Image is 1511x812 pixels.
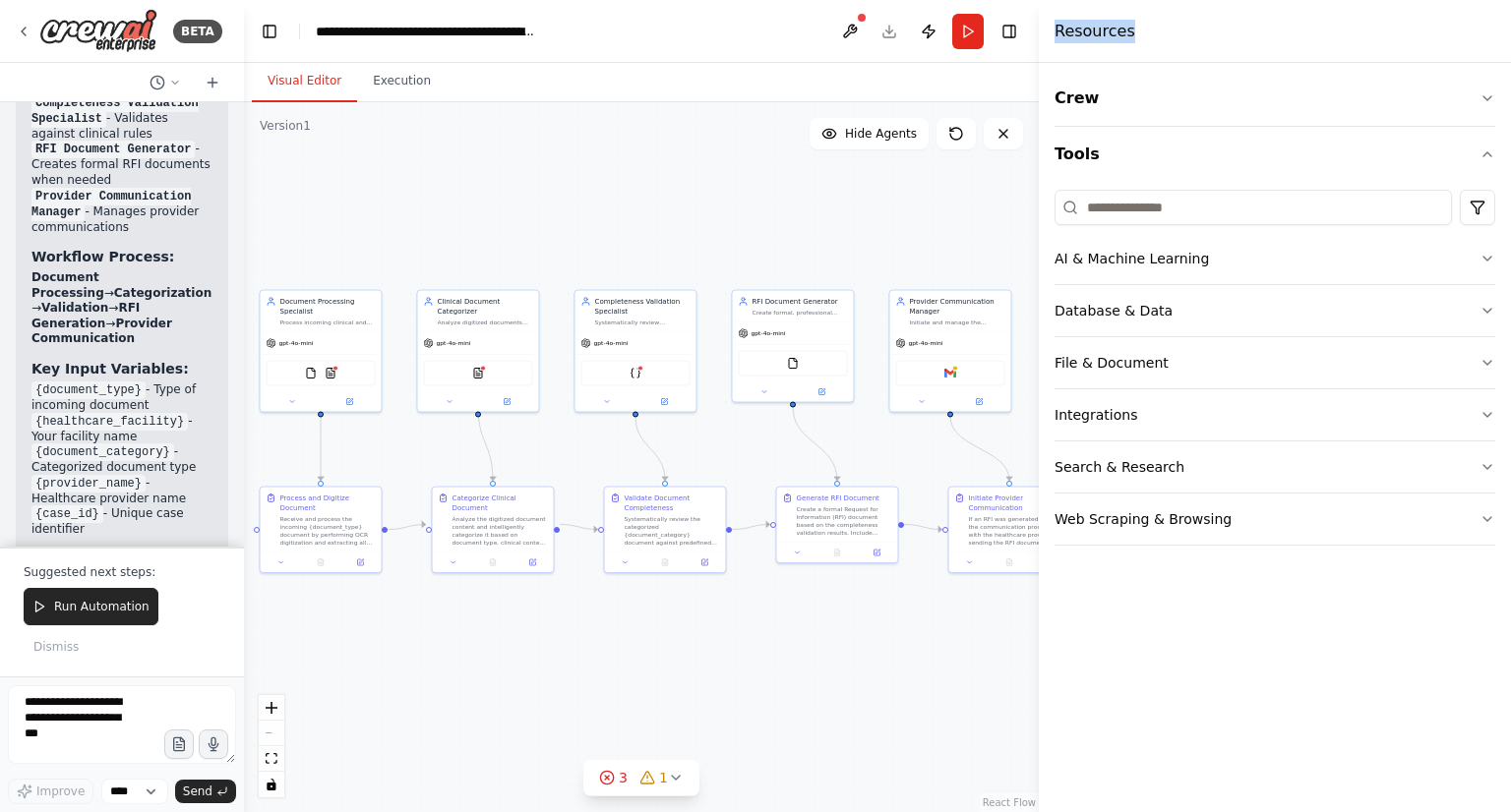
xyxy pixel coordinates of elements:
button: No output available [472,556,514,568]
div: Systematically review the categorized {document_category} document against predefined clinical ru... [625,515,720,547]
strong: Categorization [114,286,212,300]
button: Web Scraping & Browsing [1055,493,1495,545]
div: Systematically review {document_category} documents against predefined clinical rules and standar... [595,319,691,326]
div: Completeness Validation Specialist [595,297,691,317]
button: Search & Research [1055,441,1495,493]
g: Edge from b9e21a2b-045c-47ca-a18f-e3dfbd4b3a55 to 9e9661ca-93c6-489d-8de9-69474108a238 [560,520,598,535]
span: Hide Agents [845,126,917,142]
li: - Categorized document type [31,444,212,476]
button: Integrations [1055,389,1495,440]
div: Validate Document CompletenessSystematically review the categorized {document_category} document ... [604,487,727,574]
div: Completeness Validation SpecialistSystematically review {document_category} documents against pre... [574,290,697,413]
div: Tools [1055,182,1495,561]
div: Clinical Document CategorizerAnalyze digitized documents and intelligently categorize them into s... [417,290,540,413]
button: Run Automation [24,588,158,625]
img: PDFSearchTool [325,368,336,379]
button: Open in side panel [860,547,893,558]
button: Hide Agents [810,118,929,149]
strong: Validation [41,301,108,315]
div: If an RFI was generated, initiate the communication process with the healthcare provider by sendi... [969,515,1064,547]
button: Database & Data [1055,285,1495,336]
div: AI & Machine Learning [1055,249,1209,268]
div: Web Scraping & Browsing [1055,509,1232,529]
button: Tools [1055,127,1495,182]
img: Gmail [944,368,956,379]
div: Initiate Provider CommunicationIf an RFI was generated, initiate the communication process with t... [948,487,1071,574]
div: Process and Digitize DocumentReceive and process the incoming {document_type} document by perform... [260,487,383,574]
span: 1 [659,768,668,787]
span: gpt-4o-mini [279,339,314,347]
div: Initiate Provider Communication [969,493,1064,513]
button: Execution [357,61,447,102]
div: React Flow controls [259,695,284,797]
button: zoom in [259,695,284,721]
div: Validate Document Completeness [625,493,720,513]
button: Switch to previous chat [142,71,189,94]
strong: Provider Communication [31,317,172,346]
div: Document Processing SpecialistProcess incoming clinical and administrative documents by performin... [260,290,383,413]
code: {case_id} [31,505,103,523]
span: gpt-4o-mini [752,329,786,337]
span: gpt-4o-mini [594,339,629,347]
div: Analyze the digitized document content and intelligently categorize it based on document type, cl... [453,515,548,547]
li: - Manages provider communications [31,189,212,236]
span: 3 [619,768,628,787]
div: Process and Digitize Document [280,493,376,513]
g: Edge from 0579d6c8-aa07-414b-bd5a-078e0b0086a9 to f0b7cac1-ce33-4e68-8a7b-e95654168ff9 [904,520,942,535]
g: Edge from 13c46cfd-59d3-4b36-b1e9-884f4c5379cf to 0579d6c8-aa07-414b-bd5a-078e0b0086a9 [788,407,842,481]
strong: Workflow Process: [31,249,174,264]
img: FileReadTool [787,358,799,370]
g: Edge from 0e8088c8-4d1e-4567-8630-1265415a9546 to 38d0b8b7-bfd0-4443-850f-8f6e68468074 [316,417,326,481]
div: Generate RFI DocumentCreate a formal Request for Information (RFI) document based on the complete... [776,487,899,564]
div: Categorize Clinical DocumentAnalyze the digitized document content and intelligently categorize i... [432,487,555,574]
span: Send [183,783,212,799]
code: RFI Document Generator [31,141,195,158]
strong: Document Processing [31,270,104,300]
div: RFI Document Generator [753,297,848,307]
div: Create a formal Request for Information (RFI) document based on the completeness validation resul... [797,505,892,537]
li: → → → → [31,270,212,347]
button: Improve [8,779,93,804]
li: - Creates formal RFI documents when needed [31,142,212,188]
div: Search & Research [1055,457,1184,477]
button: Visual Editor [252,61,357,102]
div: Generate RFI Document [797,493,879,503]
li: - Type of incoming document [31,382,212,414]
button: Hide left sidebar [256,18,283,45]
div: Version 1 [260,118,311,134]
div: Database & Data [1055,301,1173,320]
div: Process incoming clinical and administrative documents by performing OCR digitization and initial... [280,319,376,326]
div: RFI Document GeneratorCreate formal, professional Request for Information (RFI) documents that cl... [732,290,855,403]
span: Improve [36,783,85,799]
button: No output available [300,556,341,568]
button: No output available [816,547,858,558]
code: Completeness Validation Specialist [31,94,199,128]
strong: Key Input Variables: [31,361,189,377]
div: Provider Communication Manager [910,297,1005,317]
h4: Resources [1055,20,1135,43]
button: Send [175,780,236,803]
button: Open in side panel [515,556,549,568]
button: 31 [583,760,699,796]
button: Open in side panel [794,386,850,398]
div: Analyze digitized documents and intelligently categorize them into specific types such as lab res... [438,319,533,326]
button: Open in side panel [688,556,721,568]
button: Crew [1055,71,1495,126]
g: Edge from 9e9661ca-93c6-489d-8de9-69474108a238 to 0579d6c8-aa07-414b-bd5a-078e0b0086a9 [732,520,770,535]
div: Create formal, professional Request for Information (RFI) documents that clearly specify the miss... [753,309,848,317]
button: Hide right sidebar [996,18,1023,45]
button: No output available [644,556,686,568]
span: Dismiss [33,639,79,655]
button: Upload files [164,729,194,759]
button: Open in side panel [322,396,378,408]
button: Dismiss [24,633,89,661]
button: Open in side panel [343,556,377,568]
span: gpt-4o-mini [909,339,943,347]
button: Open in side panel [479,396,535,408]
img: Logo [39,9,157,53]
button: Open in side panel [951,396,1007,408]
p: Suggested next steps: [24,564,220,580]
button: toggle interactivity [259,772,284,797]
button: No output available [989,556,1030,568]
a: React Flow attribution [983,797,1036,808]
